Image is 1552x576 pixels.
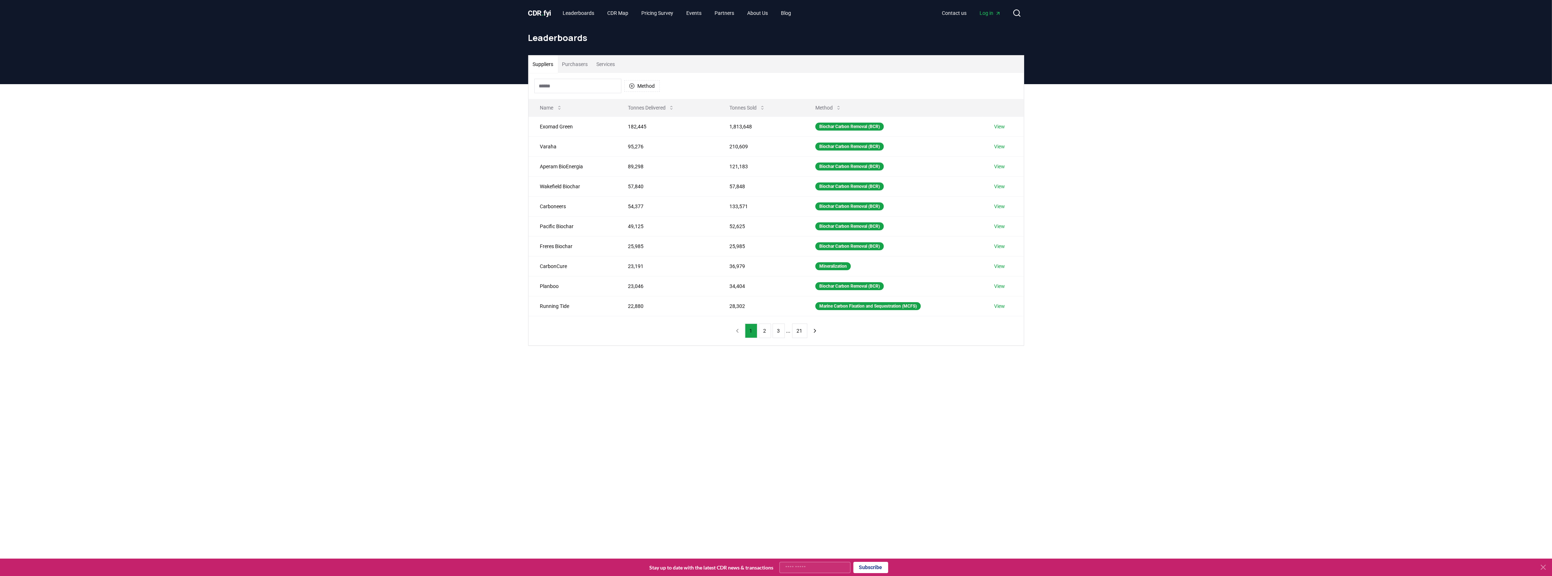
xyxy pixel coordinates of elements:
[936,7,973,20] a: Contact us
[773,324,785,338] button: 3
[718,276,804,296] td: 34,404
[616,156,717,176] td: 89,298
[616,196,717,216] td: 54,377
[724,100,771,115] button: Tonnes Sold
[980,9,1001,17] span: Log in
[528,8,551,18] a: CDR.fyi
[718,216,804,236] td: 52,625
[775,7,797,20] a: Blog
[622,100,680,115] button: Tonnes Delivered
[741,7,774,20] a: About Us
[994,203,1005,210] a: View
[557,7,600,20] a: Leaderboards
[994,283,1005,290] a: View
[815,162,884,170] div: Biochar Carbon Removal (BCR)
[718,196,804,216] td: 133,571
[718,296,804,316] td: 28,302
[994,143,1005,150] a: View
[759,324,771,338] button: 2
[680,7,707,20] a: Events
[718,236,804,256] td: 25,985
[810,100,847,115] button: Method
[718,256,804,276] td: 36,979
[815,242,884,250] div: Biochar Carbon Removal (BCR)
[718,136,804,156] td: 210,609
[815,202,884,210] div: Biochar Carbon Removal (BCR)
[616,296,717,316] td: 22,880
[616,176,717,196] td: 57,840
[529,276,617,296] td: Planboo
[815,123,884,131] div: Biochar Carbon Removal (BCR)
[745,324,757,338] button: 1
[718,116,804,136] td: 1,813,648
[616,236,717,256] td: 25,985
[529,216,617,236] td: Pacific Biochar
[815,302,921,310] div: Marine Carbon Fixation and Sequestration (MCFS)
[592,55,620,73] button: Services
[974,7,1007,20] a: Log in
[994,223,1005,230] a: View
[616,216,717,236] td: 49,125
[558,55,592,73] button: Purchasers
[529,296,617,316] td: Running Tide
[616,136,717,156] td: 95,276
[624,80,660,92] button: Method
[601,7,634,20] a: CDR Map
[815,222,884,230] div: Biochar Carbon Removal (BCR)
[529,55,558,73] button: Suppliers
[528,9,551,17] span: CDR fyi
[557,7,797,20] nav: Main
[815,143,884,151] div: Biochar Carbon Removal (BCR)
[636,7,679,20] a: Pricing Survey
[529,136,617,156] td: Varaha
[534,100,568,115] button: Name
[994,123,1005,130] a: View
[815,182,884,190] div: Biochar Carbon Removal (BCR)
[994,163,1005,170] a: View
[809,324,821,338] button: next page
[529,116,617,136] td: Exomad Green
[792,324,807,338] button: 21
[529,196,617,216] td: Carboneers
[718,156,804,176] td: 121,183
[616,116,717,136] td: 182,445
[542,9,544,17] span: .
[786,326,791,335] li: ...
[528,32,1024,44] h1: Leaderboards
[616,256,717,276] td: 23,191
[994,243,1005,250] a: View
[994,303,1005,310] a: View
[718,176,804,196] td: 57,848
[815,282,884,290] div: Biochar Carbon Removal (BCR)
[529,236,617,256] td: Freres Biochar
[529,176,617,196] td: Wakefield Biochar
[616,276,717,296] td: 23,046
[709,7,740,20] a: Partners
[936,7,1007,20] nav: Main
[994,183,1005,190] a: View
[994,263,1005,270] a: View
[529,256,617,276] td: CarbonCure
[529,156,617,176] td: Aperam BioEnergia
[815,262,851,270] div: Mineralization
